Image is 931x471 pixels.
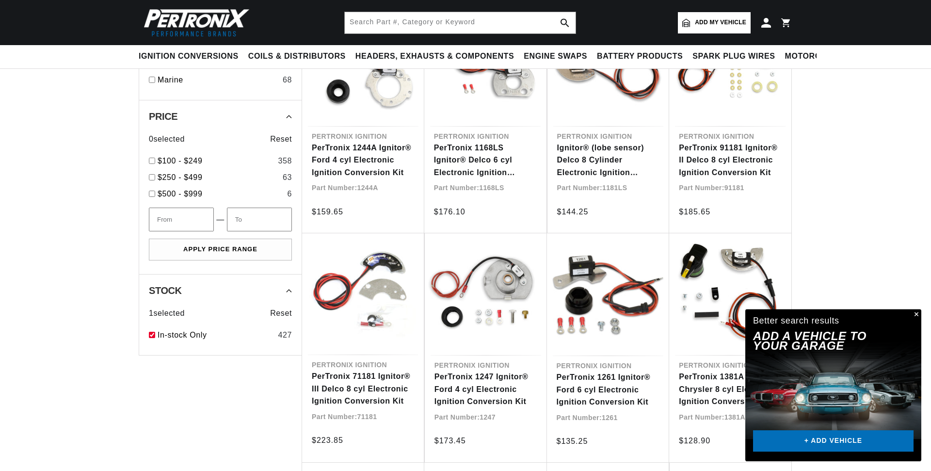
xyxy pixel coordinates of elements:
[243,45,351,68] summary: Coils & Distributors
[592,45,688,68] summary: Battery Products
[780,45,848,68] summary: Motorcycle
[270,307,292,320] span: Reset
[753,314,839,328] div: Better search results
[287,188,292,200] div: 6
[312,142,415,179] a: PerTronix 1244A Ignitor® Ford 4 cyl Electronic Ignition Conversion Kit
[753,331,889,351] h2: Add A VEHICLE to your garage
[158,190,202,198] span: $500 - $999
[270,133,292,146] span: Reset
[139,6,250,39] img: Pertronix
[216,213,225,226] span: —
[158,74,279,86] a: Marine
[519,45,592,68] summary: Engine Swaps
[785,51,843,62] span: Motorcycle
[149,286,182,295] span: Stock
[312,370,414,407] a: PerTronix 71181 Ignitor® III Delco 8 cyl Electronic Ignition Conversion Kit
[278,329,292,341] div: 427
[678,12,751,33] a: Add my vehicle
[283,171,292,184] div: 63
[149,133,185,146] span: 0 selected
[139,51,239,62] span: Ignition Conversions
[910,309,921,321] button: Close
[278,155,292,167] div: 358
[149,307,185,320] span: 1 selected
[695,18,746,27] span: Add my vehicle
[557,371,660,408] a: PerTronix 1261 Ignitor® Ford 6 cyl Electronic Ignition Conversion Kit
[597,51,683,62] span: Battery Products
[688,45,780,68] summary: Spark Plug Wires
[679,371,782,408] a: PerTronix 1381A Ignitor® Chrysler 8 cyl Electronic Ignition Conversion Kit
[524,51,587,62] span: Engine Swaps
[351,45,519,68] summary: Headers, Exhausts & Components
[227,208,292,231] input: To
[248,51,346,62] span: Coils & Distributors
[149,239,292,260] button: Apply Price Range
[158,157,202,165] span: $100 - $249
[345,12,576,33] input: Search Part #, Category or Keyword
[158,329,274,341] a: In-stock Only
[158,173,202,181] span: $250 - $499
[692,51,775,62] span: Spark Plug Wires
[139,45,243,68] summary: Ignition Conversions
[355,51,514,62] span: Headers, Exhausts & Components
[434,142,537,179] a: PerTronix 1168LS Ignitor® Delco 6 cyl Electronic Ignition Conversion Kit
[557,142,660,179] a: Ignitor® (lobe sensor) Delco 8 Cylinder Electronic Ignition Conversion Kit
[554,12,576,33] button: search button
[283,74,292,86] div: 68
[434,371,537,408] a: PerTronix 1247 Ignitor® Ford 4 cyl Electronic Ignition Conversion Kit
[753,430,914,452] a: + ADD VEHICLE
[149,208,214,231] input: From
[679,142,782,179] a: PerTronix 91181 Ignitor® II Delco 8 cyl Electronic Ignition Conversion Kit
[149,112,177,121] span: Price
